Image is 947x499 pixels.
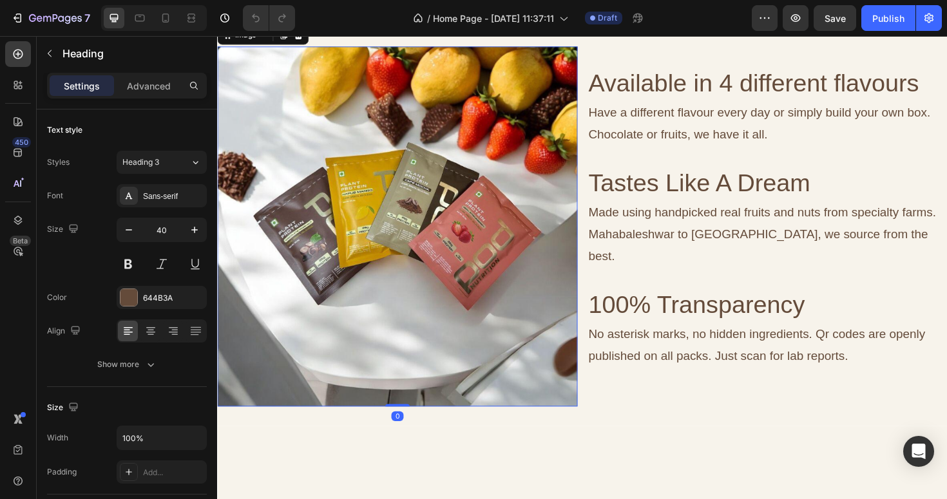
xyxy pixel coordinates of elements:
div: Padding [47,466,77,478]
p: Made using handpicked real fruits and nuts from specialty farms. Mahabaleshwar to [GEOGRAPHIC_DAT... [393,174,772,244]
div: Open Intercom Messenger [903,436,934,467]
div: Add... [143,467,204,478]
p: Settings [64,79,100,93]
span: / [427,12,430,25]
div: 450 [12,137,31,147]
div: Color [47,292,67,303]
h2: Available in 4 different flavours [392,32,773,68]
p: 7 [84,10,90,26]
div: Publish [872,12,904,25]
div: Undo/Redo [243,5,295,31]
button: Publish [861,5,915,31]
div: Size [47,399,81,417]
button: Heading 3 [117,151,207,174]
div: Beta [10,236,31,246]
span: Draft [598,12,617,24]
span: Save [825,13,846,24]
button: 7 [5,5,96,31]
h2: Tastes Like A Dream [392,137,773,173]
span: Heading 3 [122,156,159,168]
div: Align [47,323,83,340]
button: Save [814,5,856,31]
div: 644B3A [143,292,204,304]
input: Auto [117,426,206,449]
div: Show more [97,358,157,371]
div: Text style [47,124,82,136]
h2: 100% Transparency [392,266,773,302]
div: Width [47,432,68,444]
div: Size [47,221,81,238]
p: Heading [62,46,202,61]
p: Have a different flavour every day or simply build your own box. Chocolate or fruits, we have it ... [393,69,772,115]
button: Show more [47,353,207,376]
p: Advanced [127,79,171,93]
div: Styles [47,156,70,168]
span: Home Page - [DATE] 11:37:11 [433,12,554,25]
iframe: Design area [217,36,947,499]
div: Sans-serif [143,191,204,202]
div: Font [47,190,63,202]
p: No asterisk marks, no hidden ingredients. Qr codes are openly published on all packs. Just scan f... [393,303,772,350]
